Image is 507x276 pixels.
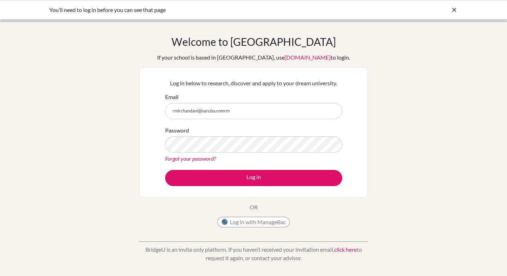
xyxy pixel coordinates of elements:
[165,79,342,87] p: Log in below to research, discover and apply to your dream university.
[250,203,258,211] p: OR
[165,155,216,162] a: Forgot your password?
[171,35,336,48] h1: Welcome to [GEOGRAPHIC_DATA]
[284,54,331,61] a: [DOMAIN_NAME]
[49,6,352,14] div: You’ll need to log in before you can see that page
[157,53,350,62] div: If your school is based in [GEOGRAPHIC_DATA], use to login.
[217,217,290,227] button: Log in with ManageBac
[139,245,368,262] p: BridgeU is an invite only platform. If you haven’t received your invitation email, to request it ...
[334,246,357,253] a: click here
[165,170,342,186] button: Log in
[165,126,189,135] label: Password
[165,93,179,101] label: Email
